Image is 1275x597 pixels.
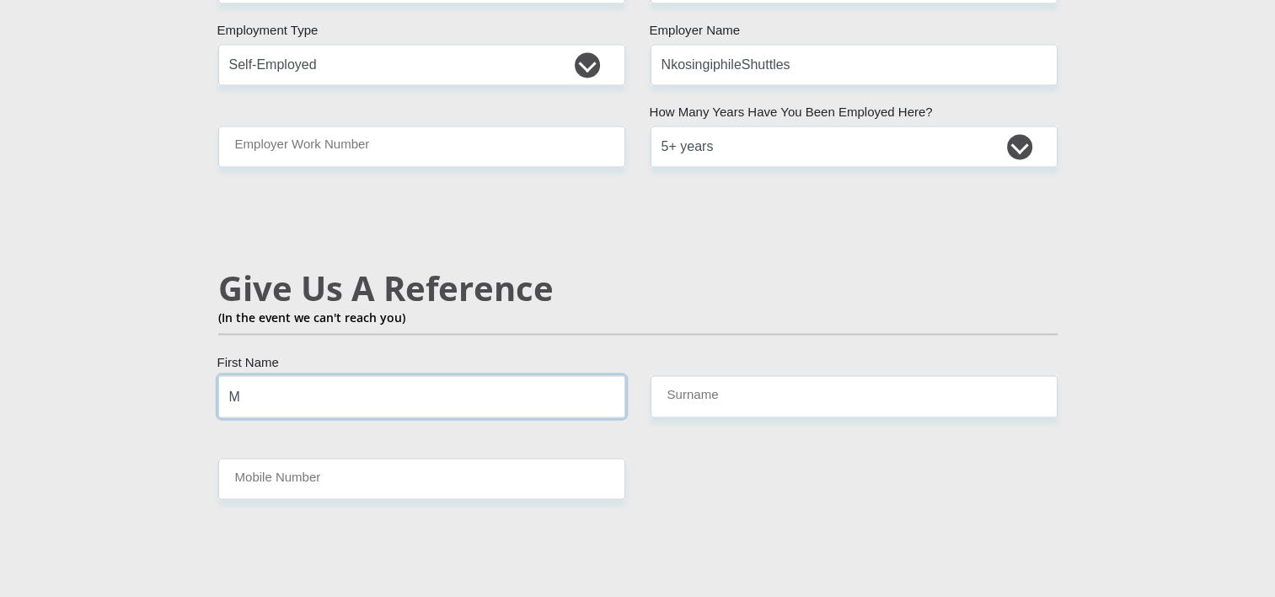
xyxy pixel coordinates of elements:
[218,309,1058,326] p: (In the event we can't reach you)
[218,375,625,417] input: Name
[218,458,625,499] input: Mobile Number
[651,44,1058,85] input: Employer's Name
[218,268,1058,309] h2: Give Us A Reference
[218,126,625,167] input: Employer Work Number
[651,375,1058,417] input: Surname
